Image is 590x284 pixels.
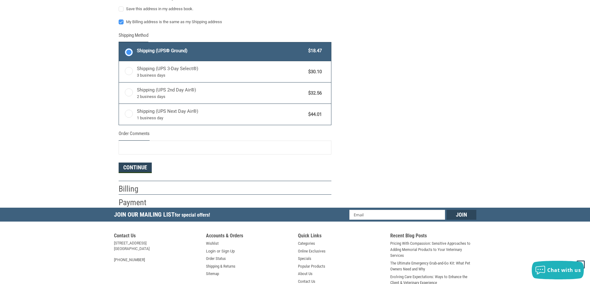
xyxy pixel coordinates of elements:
a: The Ultimate Emergency Grab-and-Go Kit: What Pet Owners Need and Why [390,260,476,272]
span: $30.10 [305,68,322,75]
span: Shipping (UPS 3-Day Select®) [137,65,305,78]
legend: Order Comments [119,130,150,140]
span: 3 business days [137,72,305,78]
span: 1 business day [137,115,305,121]
a: Wishlist [206,240,219,247]
input: Join [447,210,476,220]
a: Sitemap [206,271,219,277]
span: Chat with us [547,267,581,273]
h5: Accounts & Orders [206,233,292,240]
span: Shipping (UPS Next Day Air®) [137,108,305,121]
a: Online Exclusives [298,248,326,254]
a: Categories [298,240,315,247]
a: Login [206,248,216,254]
h2: Payment [119,197,155,208]
h5: Join Our Mailing List [114,208,213,223]
span: 2 business days [137,94,305,100]
span: Shipping (UPS® Ground) [137,47,305,54]
span: $32.56 [305,90,322,97]
span: for special offers! [175,212,210,218]
a: Pricing With Compassion: Sensitive Approaches to Adding Memorial Products to Your Veterinary Serv... [390,240,476,259]
label: My Billing address is the same as my Shipping address [119,19,331,24]
h5: Contact Us [114,233,200,240]
a: About Us [298,271,312,277]
span: $18.47 [305,47,322,54]
legend: Shipping Method [119,32,148,42]
h2: Billing [119,184,155,194]
a: Sign Up [221,248,235,254]
a: Order Status [206,256,226,262]
a: Specials [298,256,311,262]
span: $44.01 [305,111,322,118]
a: Popular Products [298,263,325,269]
h5: Recent Blog Posts [390,233,476,240]
a: Shipping & Returns [206,263,235,269]
span: or [213,248,224,254]
button: Continue [119,163,152,173]
button: Chat with us [532,261,584,279]
input: Email [349,210,445,220]
address: [STREET_ADDRESS] [GEOGRAPHIC_DATA] [PHONE_NUMBER] [114,240,200,263]
span: Shipping (UPS 2nd Day Air®) [137,87,305,100]
label: Save this address in my address book. [119,6,331,11]
h5: Quick Links [298,233,384,240]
